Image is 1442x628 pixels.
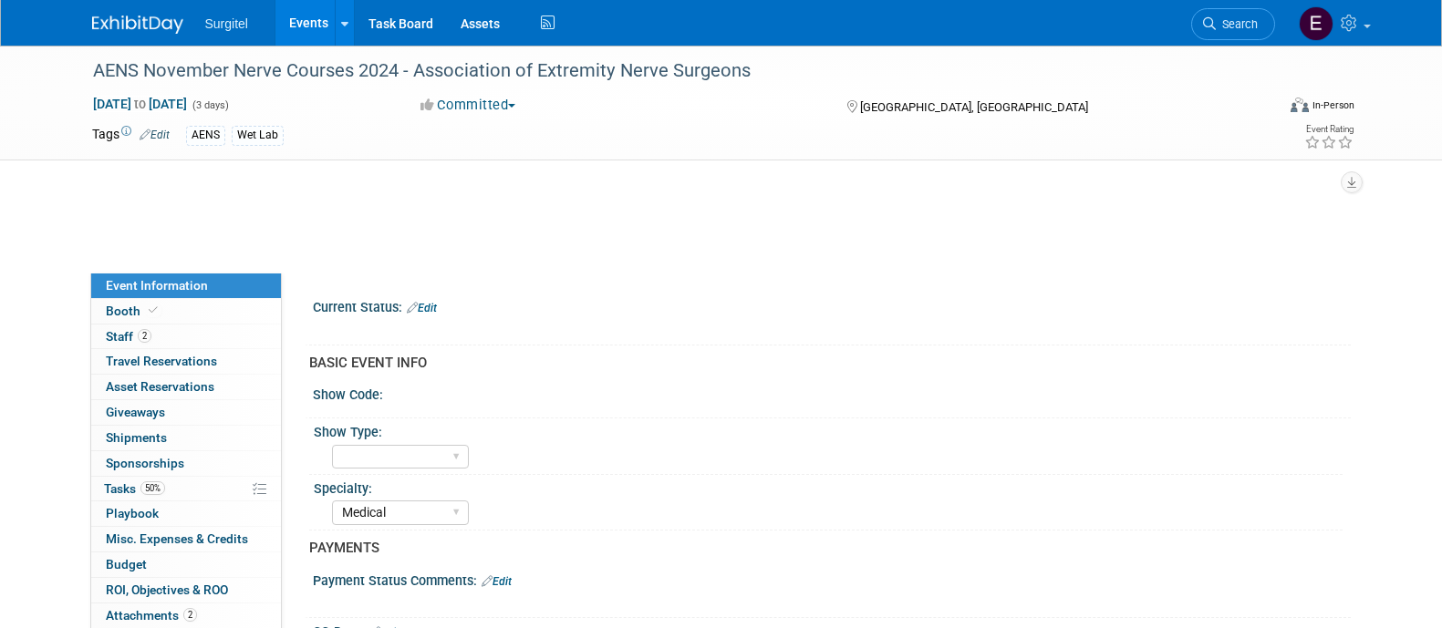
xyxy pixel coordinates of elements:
a: Edit [482,575,512,588]
a: Playbook [91,501,281,526]
div: AENS [186,126,225,145]
span: 2 [138,329,151,343]
span: ROI, Objectives & ROO [106,582,228,597]
img: ExhibitDay [92,15,183,34]
div: Show Type: [314,418,1343,441]
a: Travel Reservations [91,349,281,374]
span: Search [1216,17,1258,31]
span: (3 days) [191,99,229,111]
a: Search [1191,8,1275,40]
span: Attachments [106,608,197,623]
div: Current Status: [313,293,1351,317]
div: BASIC EVENT INFO [309,354,1337,373]
div: Specialty: [314,475,1343,498]
td: Tags [92,125,170,146]
div: In-Person [1312,98,1354,112]
div: Event Format [1167,95,1355,122]
a: Giveaways [91,400,281,425]
a: Staff2 [91,324,281,349]
span: [DATE] [DATE] [92,96,188,112]
div: AENS November Nerve Courses 2024 - Association of Extremity Nerve Surgeons [87,55,1248,88]
a: Attachments2 [91,603,281,628]
div: PAYMENTS [309,539,1337,558]
span: Playbook [106,506,159,520]
a: Tasks50% [91,477,281,501]
span: Surgitel [205,16,248,31]
div: Event Rating [1304,125,1354,134]
a: Asset Reservations [91,375,281,399]
button: Committed [414,96,523,115]
span: Sponsorships [106,456,184,470]
div: Wet Lab [232,126,284,145]
a: Misc. Expenses & Credits [91,527,281,551]
span: Misc. Expenses & Credits [106,531,248,546]
span: Asset Reservations [106,379,214,394]
span: Travel Reservations [106,354,217,368]
a: Edit [140,129,170,141]
span: Giveaways [106,405,165,419]
img: Event Coordinator [1299,6,1333,41]
a: Sponsorships [91,451,281,476]
img: Format-Inperson.png [1291,98,1309,112]
span: 2 [183,608,197,622]
a: Budget [91,552,281,577]
span: Booth [106,304,161,318]
div: Payment Status Comments: [313,567,1351,591]
a: Event Information [91,273,281,298]
span: Staff [106,329,151,344]
span: Tasks [104,481,165,496]
span: [GEOGRAPHIC_DATA], [GEOGRAPHIC_DATA] [860,100,1088,114]
span: Budget [106,557,147,571]
span: Event Information [106,278,208,293]
a: Shipments [91,426,281,450]
i: Booth reservation complete [149,305,158,315]
a: ROI, Objectives & ROO [91,578,281,602]
div: Show Code: [313,381,1351,404]
span: to [131,97,149,111]
span: 50% [140,481,165,495]
span: Shipments [106,430,167,445]
a: Edit [407,302,437,314]
a: Booth [91,299,281,324]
